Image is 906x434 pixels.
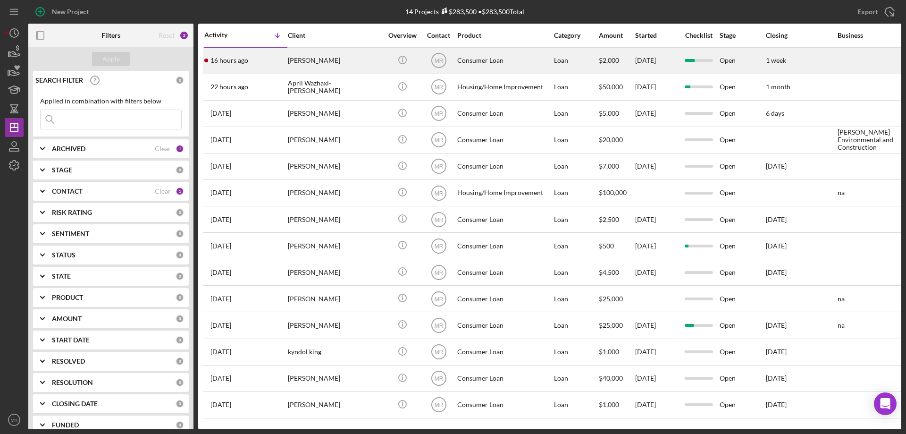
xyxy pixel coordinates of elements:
div: Open [720,286,765,311]
div: Loan [554,154,598,179]
div: 0 [176,272,184,281]
b: START DATE [52,336,90,344]
time: 2025-09-19 13:26 [210,162,231,170]
text: MR [434,296,443,302]
text: MR [434,137,443,144]
div: Consumer Loan [457,128,552,153]
span: $25,000 [599,321,623,329]
div: Open [720,75,765,100]
div: Applied in combination with filters below [40,97,182,105]
div: 0 [176,251,184,259]
span: $4,500 [599,268,619,276]
b: FUNDED [52,421,79,429]
b: RISK RATING [52,209,92,216]
div: [DATE] [635,366,678,391]
div: [PERSON_NAME] [288,128,382,153]
div: [PERSON_NAME] [288,260,382,285]
div: Checklist [679,32,719,39]
time: 2025-09-29 17:21 [210,110,231,117]
time: 2025-09-01 17:56 [210,322,231,329]
b: STAGE [52,166,72,174]
div: Open [720,154,765,179]
div: Loan [554,286,598,311]
div: 0 [176,357,184,366]
div: Client [288,32,382,39]
span: $40,000 [599,374,623,382]
time: 1 month [766,83,790,91]
text: MR [11,417,18,423]
div: 0 [176,400,184,408]
span: $1,000 [599,400,619,408]
div: Housing/Home Improvement [457,180,552,205]
text: MR [434,163,443,170]
div: Open [720,101,765,126]
time: 2025-09-12 00:25 [210,216,231,223]
span: $500 [599,242,614,250]
div: [DATE] [635,392,678,417]
b: RESOLVED [52,357,85,365]
div: Consumer Loan [457,101,552,126]
div: Consumer Loan [457,233,552,258]
time: [DATE] [766,321,787,329]
div: 1 [176,187,184,196]
b: RESOLUTION [52,379,93,386]
span: $1,000 [599,348,619,356]
time: 2025-10-02 21:13 [210,57,248,64]
div: Open [720,392,765,417]
div: Product [457,32,552,39]
b: ARCHIVED [52,145,85,153]
time: 2025-08-29 15:23 [210,348,231,356]
div: Activity [204,31,246,39]
div: [DATE] [635,260,678,285]
div: 2 [179,31,189,40]
div: Clear [155,187,171,195]
div: Loan [554,313,598,338]
div: [DATE] [635,101,678,126]
div: [PERSON_NAME] [288,207,382,232]
div: [PERSON_NAME] [288,392,382,417]
div: Open [720,233,765,258]
div: Apply [102,52,120,66]
time: [DATE] [766,215,787,223]
time: 2025-09-10 21:04 [210,242,231,250]
div: 14 Projects • $283,500 Total [405,8,524,16]
time: 2025-09-17 15:41 [210,189,231,196]
div: Consumer Loan [457,154,552,179]
span: $2,000 [599,56,619,64]
div: Consumer Loan [457,366,552,391]
b: SENTIMENT [52,230,89,238]
div: [PERSON_NAME] [288,366,382,391]
div: Open [720,48,765,73]
span: $100,000 [599,188,627,196]
div: Loan [554,392,598,417]
div: Loan [554,233,598,258]
div: Open [720,260,765,285]
div: Open [720,207,765,232]
div: Clear [155,145,171,153]
div: Open Intercom Messenger [874,392,897,415]
b: STATE [52,272,71,280]
div: [DATE] [635,233,678,258]
div: [DATE] [635,154,678,179]
div: kyndol king [288,340,382,365]
div: 0 [176,208,184,217]
div: Contact [421,32,456,39]
div: April Wazhaxi-[PERSON_NAME] [288,75,382,100]
span: $20,000 [599,136,623,144]
div: Loan [554,101,598,126]
div: [PERSON_NAME] [288,286,382,311]
text: MR [434,375,443,382]
span: $50,000 [599,83,623,91]
time: 2025-09-24 18:21 [210,136,231,144]
div: Loan [554,128,598,153]
div: Stage [720,32,765,39]
button: Export [848,2,901,21]
div: Consumer Loan [457,207,552,232]
div: Loan [554,48,598,73]
time: 2025-10-02 15:29 [210,83,248,91]
div: Consumer Loan [457,392,552,417]
div: Loan [554,180,598,205]
div: 0 [176,421,184,429]
div: Consumer Loan [457,340,552,365]
div: 0 [176,315,184,323]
